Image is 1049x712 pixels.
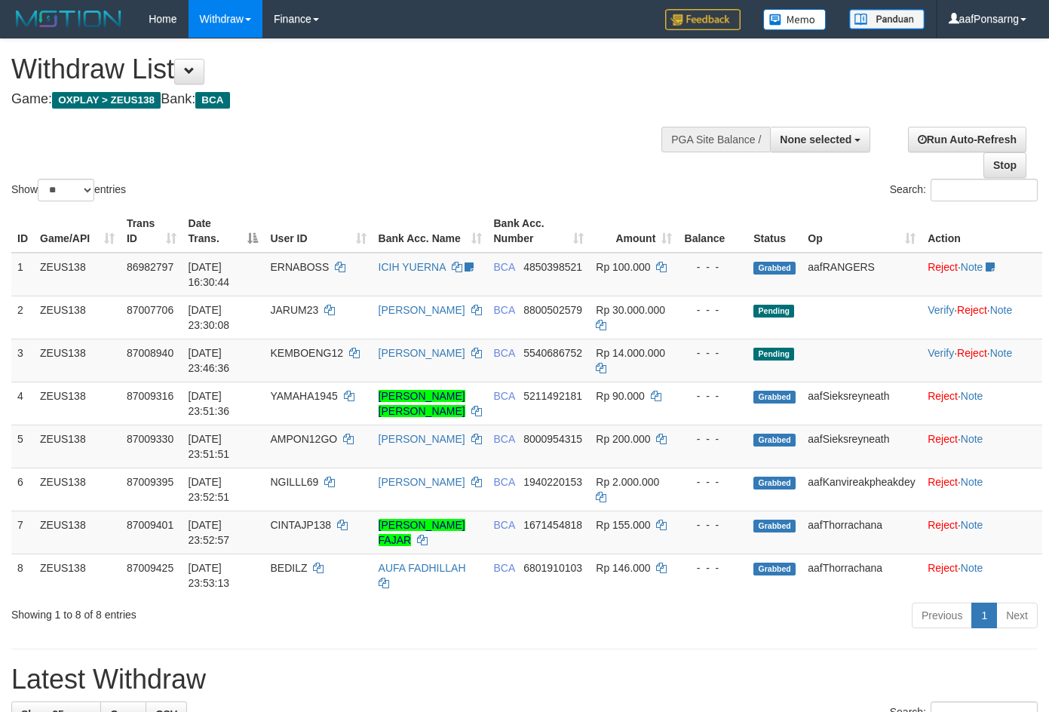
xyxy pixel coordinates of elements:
[494,476,515,488] span: BCA
[34,554,121,597] td: ZEUS138
[928,347,954,359] a: Verify
[753,348,794,361] span: Pending
[11,339,34,382] td: 3
[11,664,1038,695] h1: Latest Withdraw
[684,345,741,361] div: - - -
[990,304,1013,316] a: Note
[753,563,796,575] span: Grabbed
[928,304,954,316] a: Verify
[11,296,34,339] td: 2
[684,474,741,489] div: - - -
[11,468,34,511] td: 6
[922,210,1042,253] th: Action
[379,390,465,417] a: [PERSON_NAME] [PERSON_NAME]
[983,152,1026,178] a: Stop
[127,433,173,445] span: 87009330
[189,390,230,417] span: [DATE] 23:51:36
[990,347,1013,359] a: Note
[753,391,796,404] span: Grabbed
[931,179,1038,201] input: Search:
[127,261,173,273] span: 86982797
[961,261,983,273] a: Note
[961,433,983,445] a: Note
[596,433,650,445] span: Rp 200.000
[121,210,183,253] th: Trans ID: activate to sort column ascending
[961,562,983,574] a: Note
[770,127,870,152] button: None selected
[928,476,958,488] a: Reject
[665,9,741,30] img: Feedback.jpg
[596,476,659,488] span: Rp 2.000.000
[802,253,922,296] td: aafRANGERS
[11,179,126,201] label: Show entries
[802,425,922,468] td: aafSieksreyneath
[890,179,1038,201] label: Search:
[523,347,582,359] span: Copy 5540686752 to clipboard
[11,601,426,622] div: Showing 1 to 8 of 8 entries
[34,425,121,468] td: ZEUS138
[922,339,1042,382] td: · ·
[802,468,922,511] td: aafKanvireakpheakdey
[127,476,173,488] span: 87009395
[11,511,34,554] td: 7
[684,302,741,318] div: - - -
[922,468,1042,511] td: ·
[957,347,987,359] a: Reject
[684,560,741,575] div: - - -
[34,339,121,382] td: ZEUS138
[494,304,515,316] span: BCA
[379,476,465,488] a: [PERSON_NAME]
[596,304,665,316] span: Rp 30.000.000
[189,562,230,589] span: [DATE] 23:53:13
[753,520,796,532] span: Grabbed
[379,433,465,445] a: [PERSON_NAME]
[127,304,173,316] span: 87007706
[270,476,318,488] span: NGILLL69
[678,210,747,253] th: Balance
[189,433,230,460] span: [DATE] 23:51:51
[684,517,741,532] div: - - -
[264,210,372,253] th: User ID: activate to sort column ascending
[957,304,987,316] a: Reject
[922,253,1042,296] td: ·
[596,390,645,402] span: Rp 90.000
[488,210,590,253] th: Bank Acc. Number: activate to sort column ascending
[11,382,34,425] td: 4
[195,92,229,109] span: BCA
[494,390,515,402] span: BCA
[596,261,650,273] span: Rp 100.000
[523,562,582,574] span: Copy 6801910103 to clipboard
[34,253,121,296] td: ZEUS138
[802,511,922,554] td: aafThorrachana
[11,92,684,107] h4: Game: Bank:
[684,388,741,404] div: - - -
[763,9,827,30] img: Button%20Memo.svg
[523,519,582,531] span: Copy 1671454818 to clipboard
[127,519,173,531] span: 87009401
[494,562,515,574] span: BCA
[971,603,997,628] a: 1
[189,347,230,374] span: [DATE] 23:46:36
[127,347,173,359] span: 87008940
[849,9,925,29] img: panduan.png
[684,431,741,447] div: - - -
[928,261,958,273] a: Reject
[523,304,582,316] span: Copy 8800502579 to clipboard
[523,433,582,445] span: Copy 8000954315 to clipboard
[596,562,650,574] span: Rp 146.000
[379,304,465,316] a: [PERSON_NAME]
[34,296,121,339] td: ZEUS138
[494,519,515,531] span: BCA
[270,304,318,316] span: JARUM23
[922,382,1042,425] td: ·
[127,562,173,574] span: 87009425
[379,562,466,574] a: AUFA FADHILLAH
[922,511,1042,554] td: ·
[908,127,1026,152] a: Run Auto-Refresh
[523,476,582,488] span: Copy 1940220153 to clipboard
[928,433,958,445] a: Reject
[11,425,34,468] td: 5
[270,261,329,273] span: ERNABOSS
[912,603,972,628] a: Previous
[802,210,922,253] th: Op: activate to sort column ascending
